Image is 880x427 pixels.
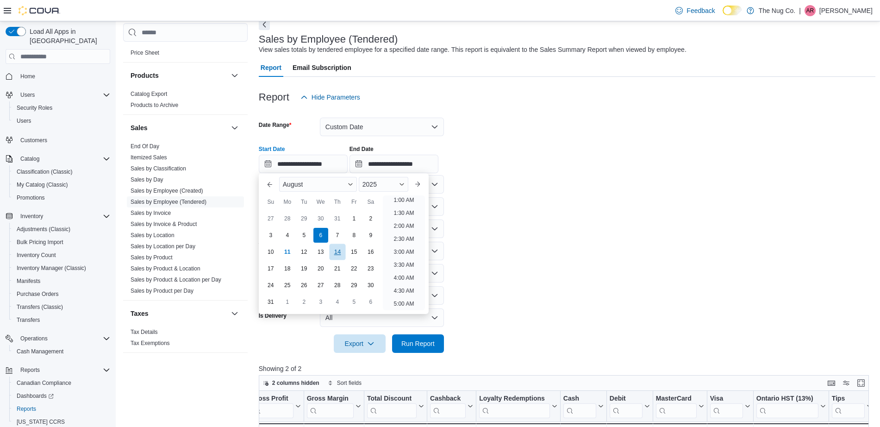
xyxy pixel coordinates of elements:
[131,339,170,347] span: Tax Exemptions
[363,211,378,226] div: day-2
[363,261,378,276] div: day-23
[272,379,319,387] span: 2 columns hidden
[13,263,90,274] a: Inventory Manager (Classic)
[131,71,159,80] h3: Products
[392,334,444,353] button: Run Report
[13,237,110,248] span: Bulk Pricing Import
[9,165,114,178] button: Classification (Classic)
[13,102,110,113] span: Security Roles
[280,195,295,209] div: Mo
[13,263,110,274] span: Inventory Manager (Classic)
[131,199,206,205] a: Sales by Employee (Tendered)
[280,278,295,293] div: day-25
[2,210,114,223] button: Inventory
[263,195,278,209] div: Su
[17,211,110,222] span: Inventory
[131,50,159,56] a: Price Sheet
[9,377,114,389] button: Canadian Compliance
[131,198,206,206] span: Sales by Employee (Tendered)
[806,5,814,16] span: AR
[20,137,47,144] span: Customers
[656,395,704,418] button: MasterCard
[13,377,75,389] a: Canadian Compliance
[131,123,227,132] button: Sales
[17,264,86,272] span: Inventory Manager (Classic)
[390,220,418,232] li: 2:00 AM
[330,211,345,226] div: day-31
[347,245,362,259] div: day-15
[251,395,293,418] div: Gross Profit
[2,332,114,345] button: Operations
[17,316,40,324] span: Transfers
[563,395,604,418] button: Cash
[259,34,398,45] h3: Sales by Employee (Tendered)
[9,288,114,301] button: Purchase Orders
[293,58,351,77] span: Email Subscription
[350,155,438,173] input: Press the down key to open a popover containing a calendar.
[13,166,110,177] span: Classification (Classic)
[324,377,365,389] button: Sort fields
[13,102,56,113] a: Security Roles
[131,276,221,283] a: Sales by Product & Location per Day
[131,288,193,294] a: Sales by Product per Day
[2,69,114,83] button: Home
[17,364,110,376] span: Reports
[131,154,167,161] span: Itemized Sales
[13,390,110,402] span: Dashboards
[390,272,418,283] li: 4:00 AM
[263,228,278,243] div: day-3
[131,143,159,150] span: End Of Day
[312,93,360,102] span: Hide Parameters
[17,303,63,311] span: Transfers (Classic)
[367,395,417,403] div: Total Discount
[123,327,248,352] div: Taxes
[2,133,114,146] button: Customers
[262,210,379,310] div: August, 2025
[2,88,114,101] button: Users
[13,192,110,203] span: Promotions
[20,213,43,220] span: Inventory
[13,276,44,287] a: Manifests
[17,194,45,201] span: Promotions
[9,345,114,358] button: Cash Management
[330,261,345,276] div: day-21
[320,118,444,136] button: Custom Date
[280,228,295,243] div: day-4
[363,245,378,259] div: day-16
[610,395,650,418] button: Debit
[347,278,362,293] div: day-29
[131,188,203,194] a: Sales by Employee (Created)
[330,295,345,309] div: day-4
[17,134,110,145] span: Customers
[390,298,418,309] li: 5:00 AM
[279,177,357,192] div: Button. Open the month selector. August is currently selected.
[831,395,872,418] button: Tips
[9,101,114,114] button: Security Roles
[710,395,750,418] button: Visa
[313,245,328,259] div: day-13
[259,19,270,30] button: Next
[337,379,362,387] span: Sort fields
[17,89,110,100] span: Users
[723,6,742,15] input: Dark Mode
[13,192,49,203] a: Promotions
[131,90,167,98] span: Catalog Export
[263,261,278,276] div: day-17
[320,308,444,327] button: All
[313,261,328,276] div: day-20
[20,335,48,342] span: Operations
[313,211,328,226] div: day-30
[9,114,114,127] button: Users
[263,295,278,309] div: day-31
[131,221,197,227] a: Sales by Invoice & Product
[13,237,67,248] a: Bulk Pricing Import
[259,155,348,173] input: Press the down key to enter a popover containing a calendar. Press the escape key to close the po...
[710,395,743,418] div: Visa
[131,165,186,172] a: Sales by Classification
[13,289,62,300] a: Purchase Orders
[306,395,361,418] button: Gross Margin
[17,71,39,82] a: Home
[656,395,697,403] div: MasterCard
